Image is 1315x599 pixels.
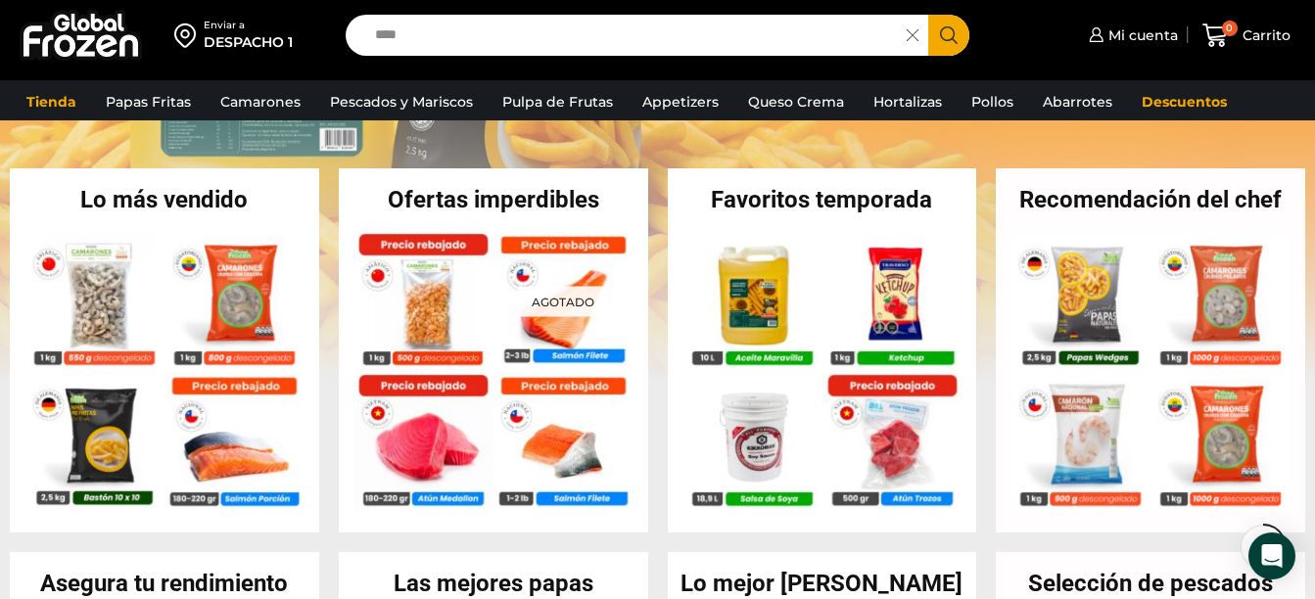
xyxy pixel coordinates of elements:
[204,32,293,52] div: DESPACHO 1
[962,83,1023,120] a: Pollos
[738,83,854,120] a: Queso Crema
[668,188,977,211] h2: Favoritos temporada
[928,15,969,56] button: Search button
[339,188,648,211] h2: Ofertas imperdibles
[996,572,1305,595] h2: Selección de pescados
[668,572,977,595] h2: Lo mejor [PERSON_NAME]
[96,83,201,120] a: Papas Fritas
[1198,13,1295,59] a: 0 Carrito
[174,19,204,52] img: address-field-icon.svg
[996,188,1305,211] h2: Recomendación del chef
[518,286,608,316] p: Agotado
[1238,25,1291,45] span: Carrito
[1132,83,1237,120] a: Descuentos
[320,83,483,120] a: Pescados y Mariscos
[1084,16,1178,55] a: Mi cuenta
[204,19,293,32] div: Enviar a
[10,572,319,595] h2: Asegura tu rendimiento
[339,572,648,595] h2: Las mejores papas
[1248,532,1295,579] div: Open Intercom Messenger
[1104,25,1178,45] span: Mi cuenta
[864,83,952,120] a: Hortalizas
[633,83,728,120] a: Appetizers
[1222,21,1238,36] span: 0
[17,83,86,120] a: Tienda
[10,188,319,211] h2: Lo más vendido
[1033,83,1122,120] a: Abarrotes
[211,83,310,120] a: Camarones
[493,83,623,120] a: Pulpa de Frutas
